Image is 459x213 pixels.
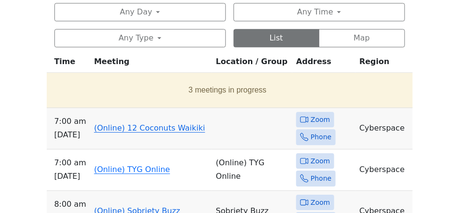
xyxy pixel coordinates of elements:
[54,156,87,170] span: 7:00 AM
[90,55,212,73] th: Meeting
[234,3,405,21] button: Any Time
[51,77,405,104] button: 3 meetings in progress
[54,29,226,47] button: Any Type
[234,29,320,47] button: List
[94,165,170,174] a: (Online) TYG Online
[355,149,412,191] td: Cyberspace
[311,173,331,185] span: Phone
[311,155,330,167] span: Zoom
[355,55,412,73] th: Region
[311,197,330,209] span: Zoom
[54,128,87,142] span: [DATE]
[54,170,87,183] span: [DATE]
[47,55,91,73] th: Time
[319,29,405,47] button: Map
[311,114,330,126] span: Zoom
[355,108,412,149] td: Cyberspace
[311,131,331,143] span: Phone
[212,149,292,191] td: (Online) TYG Online
[94,123,205,133] a: (Online) 12 Coconuts Waikiki
[54,3,226,21] button: Any Day
[212,55,292,73] th: Location / Group
[54,115,87,128] span: 7:00 AM
[54,198,87,211] span: 8:00 AM
[292,55,355,73] th: Address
